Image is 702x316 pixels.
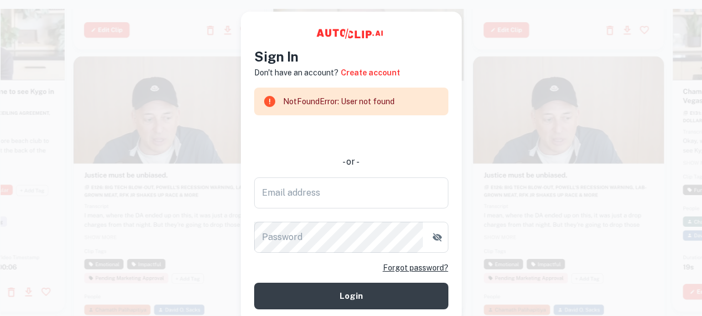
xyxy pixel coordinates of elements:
a: Create account [341,67,400,79]
div: NotFoundError: User not found [283,91,395,112]
iframe: Botón de Acceder con Google [249,123,454,147]
button: Login [254,283,448,309]
h4: Sign In [254,47,448,67]
div: - or - [254,155,448,169]
p: Don't have an account? [254,67,339,79]
a: Forgot password? [383,262,448,274]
